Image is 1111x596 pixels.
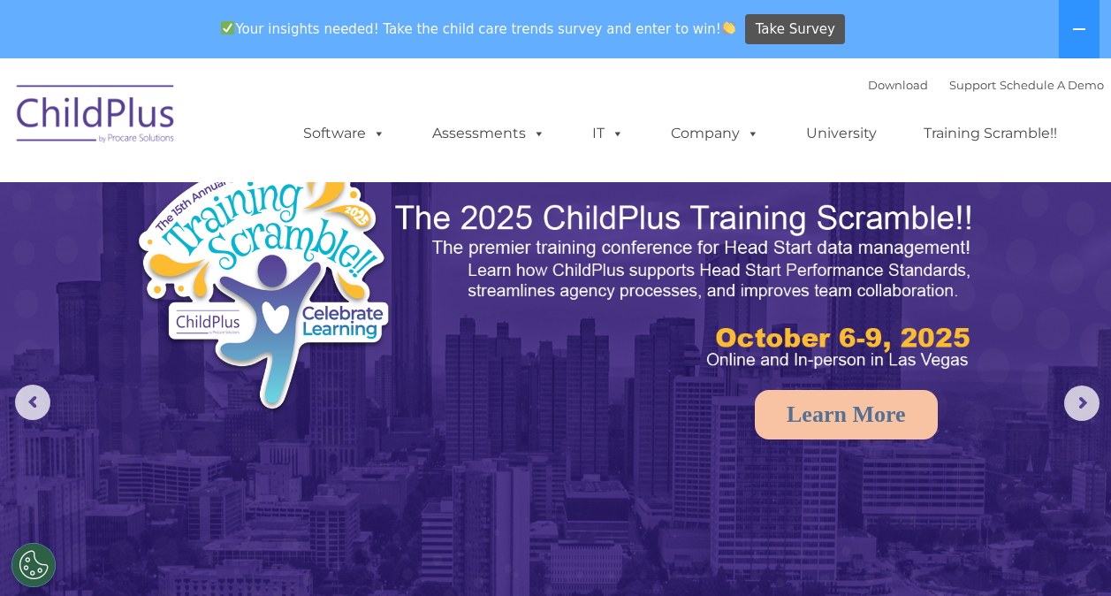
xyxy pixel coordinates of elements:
font: | [868,78,1104,92]
a: Company [653,116,777,151]
a: Take Survey [745,14,845,45]
img: ChildPlus by Procare Solutions [8,73,185,161]
img: ✅ [221,21,234,34]
a: Support [949,78,996,92]
button: Cookies Settings [11,543,56,587]
a: Learn More [755,390,938,439]
a: University [788,116,894,151]
a: Download [868,78,928,92]
a: Training Scramble!! [906,116,1075,151]
a: IT [575,116,642,151]
a: Schedule A Demo [1000,78,1104,92]
span: Take Survey [756,14,835,45]
a: Software [285,116,403,151]
a: Assessments [415,116,563,151]
span: Your insights needed! Take the child care trends survey and enter to win! [214,11,743,46]
img: 👏 [722,21,735,34]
